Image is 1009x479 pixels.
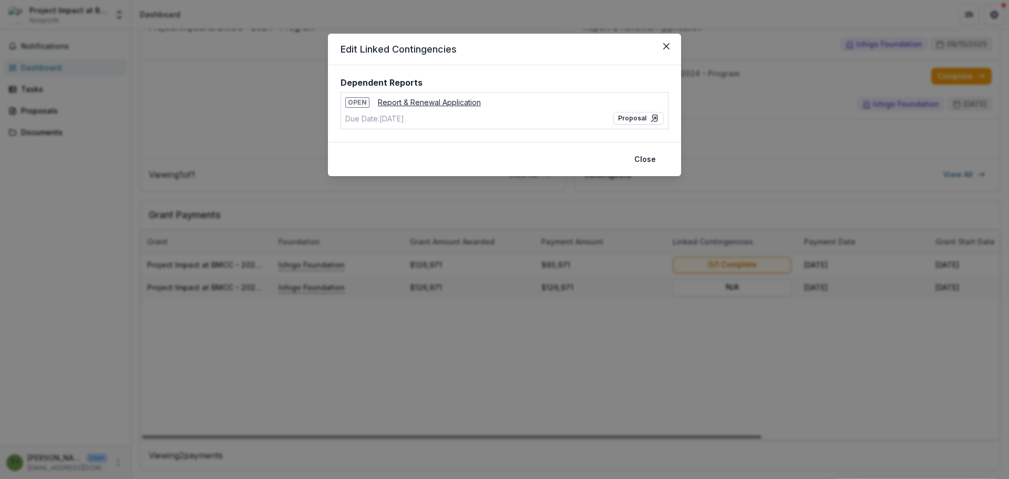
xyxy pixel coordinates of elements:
u: Report & Renewal Application [378,98,481,107]
span: Open [345,97,369,108]
a: Report & Renewal Application [378,97,481,108]
h2: Dependent Reports [341,78,423,88]
header: Edit Linked Contingencies [328,34,681,65]
a: Proposal [613,112,664,125]
button: Close [658,38,675,55]
p: Due Date: [DATE] [345,113,404,124]
button: Close [628,151,662,168]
